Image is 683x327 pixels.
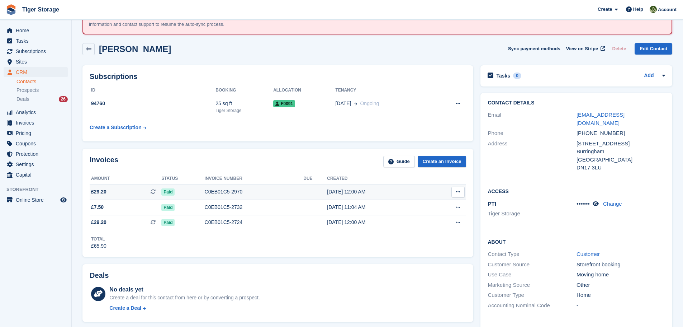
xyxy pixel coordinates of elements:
[488,250,576,258] div: Contact Type
[19,4,62,15] a: Tiger Storage
[658,6,677,13] span: Account
[577,140,665,148] div: [STREET_ADDRESS]
[577,148,665,156] div: Burringham
[16,107,59,117] span: Analytics
[327,173,427,184] th: Created
[488,271,576,279] div: Use Case
[488,302,576,310] div: Accounting Nominal Code
[90,271,109,280] h2: Deals
[89,14,340,28] p: An error occurred with the auto-sync process for the site: Tiger Storage . Please review the for ...
[161,204,175,211] span: Paid
[4,107,68,117] a: menu
[488,129,576,137] div: Phone
[577,129,665,137] div: [PHONE_NUMBER]
[6,4,16,15] img: stora-icon-8386f47178a22dfd0bd8f6a31ec36ba5ce8667c1dd55bd0f319d3a0aa187defe.svg
[16,87,39,94] span: Prospects
[566,45,598,52] span: View on Stripe
[16,118,59,128] span: Invoices
[161,188,175,196] span: Paid
[327,219,427,226] div: [DATE] 12:00 AM
[91,204,104,211] span: £7.50
[90,173,161,184] th: Amount
[16,67,59,77] span: CRM
[496,73,510,79] h2: Tasks
[99,44,171,54] h2: [PERSON_NAME]
[577,291,665,299] div: Home
[650,6,657,13] img: Matthew Ellwood
[205,188,304,196] div: C0EB01C5-2970
[598,6,612,13] span: Create
[16,170,59,180] span: Capital
[303,173,327,184] th: Due
[16,139,59,149] span: Coupons
[327,188,427,196] div: [DATE] 12:00 AM
[59,96,68,102] div: 26
[488,210,576,218] li: Tiger Storage
[90,73,466,81] h2: Subscriptions
[577,261,665,269] div: Storefront booking
[16,95,68,103] a: Deals 26
[488,111,576,127] div: Email
[109,285,260,294] div: No deals yet
[4,170,68,180] a: menu
[215,85,273,96] th: Booking
[360,101,379,106] span: Ongoing
[205,173,304,184] th: Invoice number
[488,187,665,195] h2: Access
[16,159,59,169] span: Settings
[205,219,304,226] div: C0EB01C5-2724
[109,294,260,302] div: Create a deal for this contact from here or by converting a prospect.
[335,85,433,96] th: Tenancy
[577,201,590,207] span: •••••••
[513,73,521,79] div: 0
[215,107,273,114] div: Tiger Storage
[4,57,68,67] a: menu
[4,149,68,159] a: menu
[273,100,295,107] span: F0091
[4,67,68,77] a: menu
[16,96,29,103] span: Deals
[488,291,576,299] div: Customer Type
[161,173,204,184] th: Status
[577,271,665,279] div: Moving home
[644,72,654,80] a: Add
[335,100,351,107] span: [DATE]
[635,43,672,55] a: Edit Contact
[488,238,665,245] h2: About
[418,156,466,168] a: Create an Invoice
[90,156,118,168] h2: Invoices
[633,6,643,13] span: Help
[488,261,576,269] div: Customer Source
[16,46,59,56] span: Subscriptions
[383,156,415,168] a: Guide
[577,302,665,310] div: -
[488,140,576,172] div: Address
[508,43,560,55] button: Sync payment methods
[16,25,59,36] span: Home
[16,78,68,85] a: Contacts
[488,201,496,207] span: PTI
[91,242,106,250] div: £65.90
[276,15,312,20] a: knowledge base
[215,100,273,107] div: 25 sq ft
[91,219,106,226] span: £29.20
[91,188,106,196] span: £29.20
[577,164,665,172] div: DN17 3LU
[90,124,142,131] div: Create a Subscription
[4,128,68,138] a: menu
[327,204,427,211] div: [DATE] 11:04 AM
[6,186,71,193] span: Storefront
[603,201,622,207] a: Change
[4,159,68,169] a: menu
[16,128,59,138] span: Pricing
[488,100,665,106] h2: Contact Details
[273,85,335,96] th: Allocation
[4,36,68,46] a: menu
[109,304,141,312] div: Create a Deal
[90,100,215,107] div: 94760
[16,195,59,205] span: Online Store
[577,156,665,164] div: [GEOGRAPHIC_DATA]
[91,236,106,242] div: Total
[205,204,304,211] div: C0EB01C5-2732
[577,281,665,289] div: Other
